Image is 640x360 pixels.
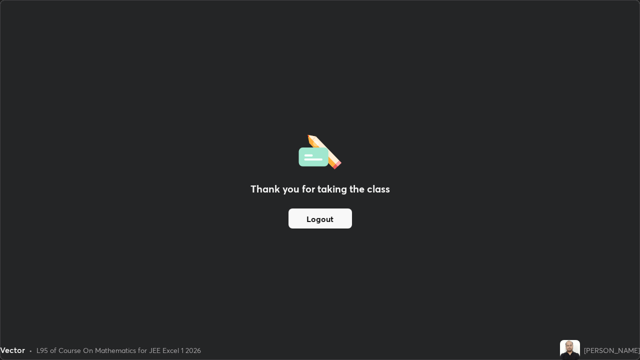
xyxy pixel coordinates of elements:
div: • [29,345,32,355]
div: L95 of Course On Mathematics for JEE Excel 1 2026 [36,345,201,355]
h2: Thank you for taking the class [250,181,390,196]
div: [PERSON_NAME] [584,345,640,355]
button: Logout [288,208,352,228]
img: offlineFeedback.1438e8b3.svg [298,131,341,169]
img: 83f50dee00534478af7b78a8c624c472.jpg [560,340,580,360]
